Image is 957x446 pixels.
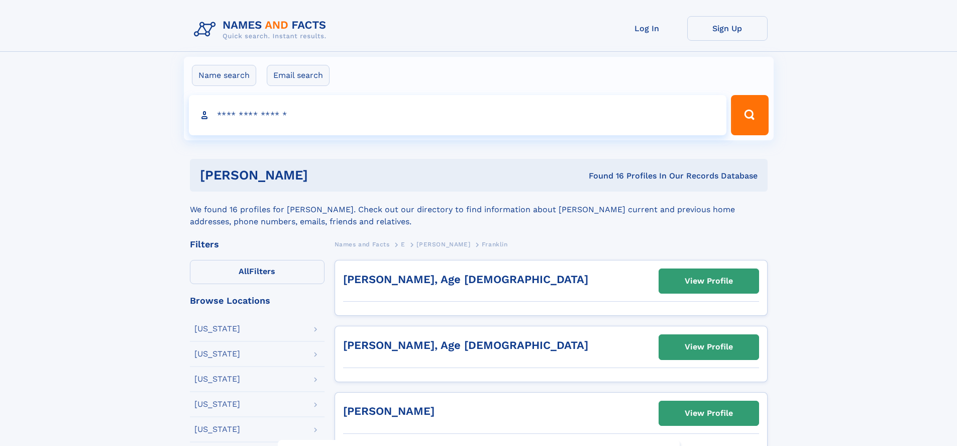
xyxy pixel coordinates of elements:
label: Filters [190,260,325,284]
a: Log In [607,16,687,41]
div: View Profile [685,402,733,425]
a: [PERSON_NAME] [343,405,435,417]
div: [US_STATE] [194,325,240,333]
div: Browse Locations [190,296,325,305]
a: E [401,238,405,250]
a: Names and Facts [335,238,390,250]
span: E [401,241,405,248]
div: Filters [190,240,325,249]
a: [PERSON_NAME], Age [DEMOGRAPHIC_DATA] [343,339,588,351]
button: Search Button [731,95,768,135]
div: View Profile [685,270,733,293]
span: Franklin [482,241,508,248]
div: [US_STATE] [194,350,240,358]
span: All [239,266,249,276]
span: [PERSON_NAME] [416,241,470,248]
a: [PERSON_NAME] [416,238,470,250]
div: [US_STATE] [194,425,240,433]
a: View Profile [659,269,759,293]
div: View Profile [685,335,733,359]
a: [PERSON_NAME], Age [DEMOGRAPHIC_DATA] [343,273,588,286]
a: Sign Up [687,16,768,41]
div: Found 16 Profiles In Our Records Database [448,170,758,182]
img: Logo Names and Facts [190,16,335,43]
div: [US_STATE] [194,400,240,408]
label: Name search [192,65,256,86]
input: search input [189,95,727,135]
div: We found 16 profiles for [PERSON_NAME]. Check out our directory to find information about [PERSON... [190,192,768,228]
a: View Profile [659,335,759,359]
div: [US_STATE] [194,375,240,383]
h1: [PERSON_NAME] [200,169,449,182]
label: Email search [267,65,330,86]
a: View Profile [659,401,759,425]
